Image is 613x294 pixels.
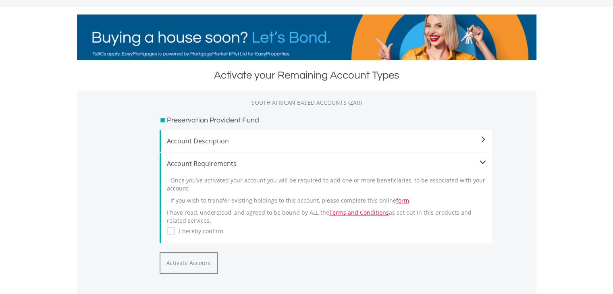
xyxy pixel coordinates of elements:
[329,209,389,216] a: Terms and Conditions
[167,136,486,146] span: Account Description
[77,68,536,83] div: Activate your Remaining Account Types
[167,115,259,126] h3: Preservation Provident Fund
[396,197,409,204] a: form
[77,14,536,60] img: EasyMortage Promotion Banner
[77,99,536,107] div: SOUTH AFRICAN BASED ACCOUNTS (ZAR)
[175,227,223,235] label: I hereby confirm
[167,197,486,205] p: - If you wish to transfer existing holdings to this account, please complete this online .
[167,159,486,168] div: Account Requirements
[167,168,486,237] div: I have read, understood, and agreed to be bound by ALL the as set out in this products and relate...
[160,252,218,274] button: Activate Account
[167,176,486,193] p: - Once you’ve activated your account you will be required to add one or more beneficiaries, to be...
